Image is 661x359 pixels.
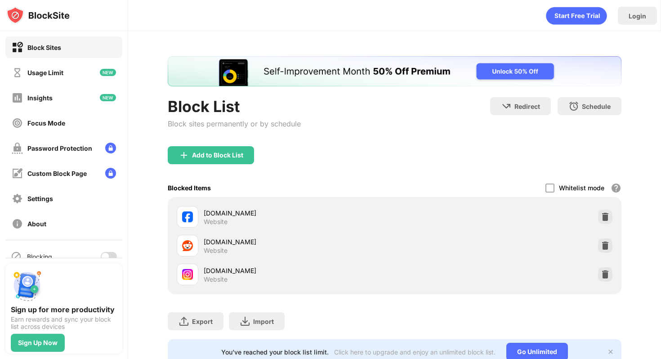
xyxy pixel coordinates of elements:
[629,12,646,20] div: Login
[12,218,23,229] img: about-off.svg
[27,69,63,76] div: Usage Limit
[204,275,228,283] div: Website
[27,144,92,152] div: Password Protection
[27,94,53,102] div: Insights
[18,339,58,346] div: Sign Up Now
[27,170,87,177] div: Custom Block Page
[12,117,23,129] img: focus-off.svg
[12,67,23,78] img: time-usage-off.svg
[11,316,117,330] div: Earn rewards and sync your block list across devices
[105,168,116,179] img: lock-menu.svg
[582,103,611,110] div: Schedule
[6,6,70,24] img: logo-blocksite.svg
[12,193,23,204] img: settings-off.svg
[204,218,228,226] div: Website
[100,94,116,101] img: new-icon.svg
[204,208,394,218] div: [DOMAIN_NAME]
[12,143,23,154] img: password-protection-off.svg
[182,211,193,222] img: favicons
[27,44,61,51] div: Block Sites
[168,184,211,192] div: Blocked Items
[27,195,53,202] div: Settings
[27,220,46,228] div: About
[546,7,607,25] div: animation
[221,348,329,356] div: You’ve reached your block list limit.
[514,103,540,110] div: Redirect
[12,42,23,53] img: block-on.svg
[334,348,496,356] div: Click here to upgrade and enjoy an unlimited block list.
[27,119,65,127] div: Focus Mode
[168,97,301,116] div: Block List
[204,266,394,275] div: [DOMAIN_NAME]
[11,305,117,314] div: Sign up for more productivity
[559,184,604,192] div: Whitelist mode
[12,168,23,179] img: customize-block-page-off.svg
[253,318,274,325] div: Import
[204,247,228,255] div: Website
[168,56,621,86] iframe: Banner
[11,251,22,262] img: blocking-icon.svg
[12,92,23,103] img: insights-off.svg
[607,348,614,355] img: x-button.svg
[11,269,43,301] img: push-signup.svg
[168,119,301,128] div: Block sites permanently or by schedule
[105,143,116,153] img: lock-menu.svg
[182,269,193,280] img: favicons
[192,318,213,325] div: Export
[204,237,394,247] div: [DOMAIN_NAME]
[192,152,243,159] div: Add to Block List
[27,253,52,260] div: Blocking
[182,240,193,251] img: favicons
[100,69,116,76] img: new-icon.svg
